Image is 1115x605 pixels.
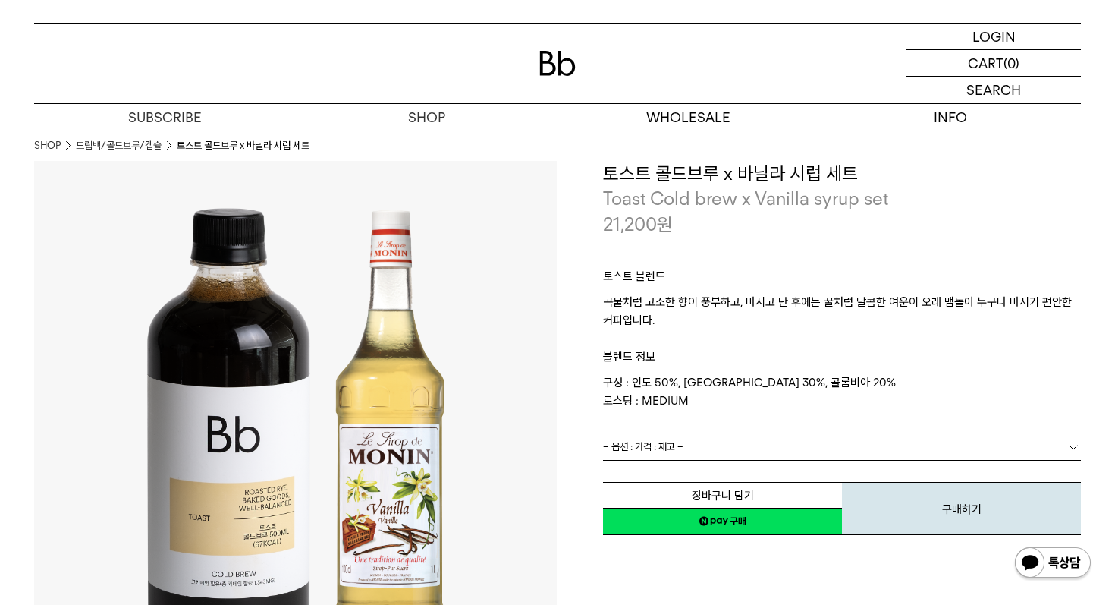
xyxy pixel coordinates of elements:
[966,77,1021,103] p: SEARCH
[557,104,819,131] p: WHOLESALE
[972,24,1016,49] p: LOGIN
[603,482,842,509] button: 장바구니 담기
[34,104,296,131] a: SUBSCRIBE
[603,161,1081,187] h3: 토스트 콜드브루 x 바닐라 시럽 세트
[968,50,1003,76] p: CART
[603,329,1081,373] p: 블렌드 정보
[819,104,1081,131] p: INFO
[296,104,557,131] a: SHOP
[177,138,309,153] li: 토스트 콜드브루 x 바닐라 시럽 세트
[1003,50,1019,76] p: (0)
[906,24,1081,50] a: LOGIN
[603,267,1081,293] p: 토스트 블렌드
[603,212,673,238] p: 21,200
[603,186,1081,212] p: Toast Cold brew x Vanilla syrup set
[842,482,1081,535] button: 구매하기
[539,51,576,76] img: 로고
[603,508,842,535] a: 새창
[1013,546,1092,582] img: 카카오톡 채널 1:1 채팅 버튼
[603,293,1081,329] p: 곡물처럼 고소한 향이 풍부하고, 마시고 난 후에는 꿀처럼 달콤한 여운이 오래 맴돌아 누구나 마시기 편안한 커피입니다.
[657,213,673,235] span: 원
[603,373,1081,410] p: 구성 : 인도 50%, [GEOGRAPHIC_DATA] 30%, 콜롬비아 20% 로스팅 : MEDIUM
[76,138,162,153] a: 드립백/콜드브루/캡슐
[906,50,1081,77] a: CART (0)
[34,138,61,153] a: SHOP
[603,433,683,460] span: = 옵션 : 가격 : 재고 =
